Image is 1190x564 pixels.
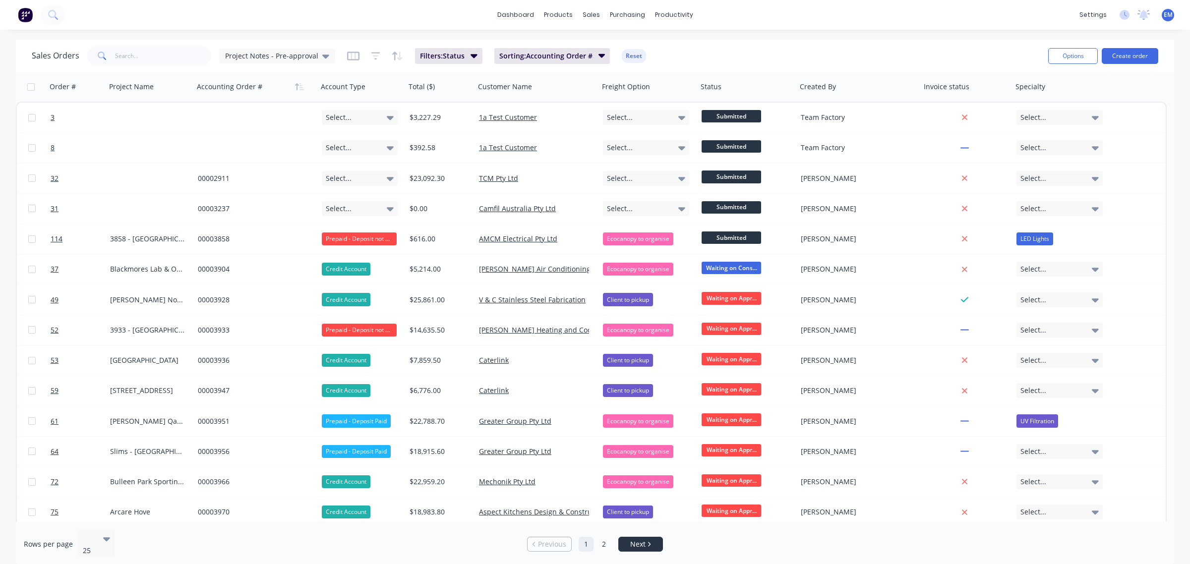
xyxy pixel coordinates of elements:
div: Ecocanopy to organise [603,414,673,427]
span: Filters: Status [420,51,465,61]
div: $18,915.60 [410,447,468,456]
a: 31 [51,194,110,224]
div: Credit Account [322,475,370,488]
a: Page 2 [596,537,611,552]
a: TCM Pty Ltd [479,173,518,183]
span: Select... [326,113,352,122]
a: Mechonik Pty Ltd [479,477,535,486]
a: 37 [51,254,110,284]
div: Status [701,82,721,92]
div: [PERSON_NAME] [801,507,911,517]
a: Aspect Kitchens Design & Constructions Pty Ltd [479,507,636,516]
a: Previous page [528,539,571,549]
span: Waiting on Appr... [702,444,761,456]
span: Select... [607,204,633,214]
a: Caterlink [479,386,509,395]
span: Select... [1020,143,1046,153]
div: 00003936 [198,355,308,365]
span: Select... [1020,447,1046,456]
div: $7,859.50 [410,355,468,365]
div: [PERSON_NAME] [801,386,911,395]
button: Options [1048,48,1098,64]
a: dashboard [492,7,539,22]
span: Select... [1020,204,1046,214]
span: Waiting on Appr... [702,474,761,487]
a: 32 [51,164,110,193]
span: Select... [607,143,633,153]
div: Total ($) [409,82,435,92]
div: Specialty [1015,82,1045,92]
div: Accounting Order # [197,82,262,92]
button: Sorting:Accounting Order # [494,48,610,64]
a: 1a Test Customer [479,113,537,122]
div: Client to pickup [603,293,653,306]
div: 3933 - [GEOGRAPHIC_DATA] [110,325,186,335]
div: Bulleen Park Sporting Facility [110,477,186,487]
div: Client to pickup [603,354,653,367]
a: 61 [51,406,110,436]
span: Next [630,539,646,549]
div: Ecocanopy to organise [603,475,673,488]
div: 00003956 [198,447,308,456]
div: Created By [800,82,836,92]
span: 3 [51,113,55,122]
span: Select... [1020,386,1046,395]
div: Blackmores Lab & Offices Upgrade [110,264,186,274]
a: V & C Stainless Steel Fabrication [479,295,586,304]
div: Credit Account [322,293,370,306]
span: Select... [607,173,633,183]
div: 00003237 [198,204,308,214]
div: 00003933 [198,325,308,335]
div: [PERSON_NAME] [801,204,911,214]
div: [PERSON_NAME] Qantas [MEDICAL_DATA] - [GEOGRAPHIC_DATA] [110,416,186,426]
span: 37 [51,264,59,274]
span: Waiting on Appr... [702,353,761,365]
a: [PERSON_NAME] Heating and Cooling [479,325,604,335]
div: Credit Account [322,354,370,367]
span: 52 [51,325,59,335]
div: products [539,7,578,22]
div: [PERSON_NAME] North [110,295,186,305]
div: [PERSON_NAME] [801,173,911,183]
span: 114 [51,234,62,244]
div: Order # [50,82,76,92]
span: 32 [51,173,59,183]
span: 49 [51,295,59,305]
div: [STREET_ADDRESS] [110,386,186,395]
div: 00003928 [198,295,308,305]
span: 31 [51,204,59,214]
span: Waiting on Appr... [702,323,761,335]
a: 72 [51,467,110,497]
span: 61 [51,416,59,426]
div: 00002911 [198,173,308,183]
div: Arcare Hove [110,507,186,517]
div: 00003970 [198,507,308,517]
span: Select... [1020,325,1046,335]
span: Submitted [702,140,761,153]
a: 8 [51,133,110,163]
div: 3858 - [GEOGRAPHIC_DATA] Childcare - LED [110,234,186,244]
div: [PERSON_NAME] [801,295,911,305]
div: UV Filtration [1016,414,1058,427]
div: Credit Account [322,263,370,276]
a: 59 [51,376,110,405]
div: Customer Name [478,82,532,92]
div: [PERSON_NAME] [801,355,911,365]
div: $18,983.80 [410,507,468,517]
div: purchasing [605,7,650,22]
div: [PERSON_NAME] [801,264,911,274]
span: Submitted [702,231,761,244]
div: settings [1074,7,1112,22]
input: Search... [115,46,212,66]
a: AMCM Electrical Pty Ltd [479,234,557,243]
div: 00003951 [198,416,308,426]
button: Filters:Status [415,48,482,64]
span: Submitted [702,170,761,183]
div: 25 [83,546,95,556]
ul: Pagination [523,537,667,552]
span: Select... [1020,113,1046,122]
div: $616.00 [410,234,468,244]
div: [PERSON_NAME] [801,416,911,426]
span: Rows per page [24,539,73,549]
div: $0.00 [410,204,468,214]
